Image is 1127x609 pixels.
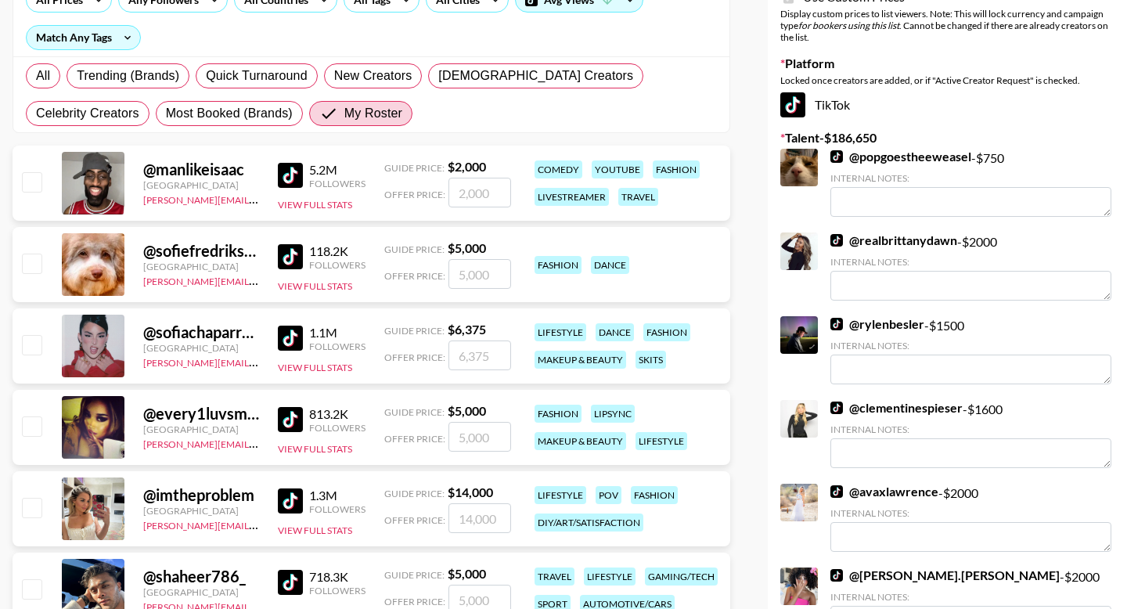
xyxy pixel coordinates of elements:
a: [PERSON_NAME][EMAIL_ADDRESS][DOMAIN_NAME] [143,517,375,532]
div: [GEOGRAPHIC_DATA] [143,423,259,435]
div: Internal Notes: [830,256,1111,268]
div: travel [618,188,658,206]
strong: $ 5,000 [448,240,486,255]
div: [GEOGRAPHIC_DATA] [143,586,259,598]
div: travel [535,568,574,586]
a: @rylenbesler [830,316,924,332]
div: lipsync [591,405,635,423]
div: @ shaheer786_ [143,567,259,586]
strong: $ 6,375 [448,322,486,337]
div: Internal Notes: [830,591,1111,603]
strong: $ 5,000 [448,403,486,418]
span: Offer Price: [384,189,445,200]
div: lifestyle [535,486,586,504]
div: fashion [631,486,678,504]
div: fashion [643,323,690,341]
input: 2,000 [448,178,511,207]
div: @ manlikeisaac [143,160,259,179]
img: TikTok [278,488,303,514]
div: fashion [535,405,582,423]
span: [DEMOGRAPHIC_DATA] Creators [438,67,633,85]
div: diy/art/satisfaction [535,514,643,532]
a: @[PERSON_NAME].[PERSON_NAME] [830,568,1060,583]
strong: $ 2,000 [448,159,486,174]
div: makeup & beauty [535,432,626,450]
em: for bookers using this list [798,20,899,31]
span: All [36,67,50,85]
img: TikTok [278,570,303,595]
div: Internal Notes: [830,172,1111,184]
div: [GEOGRAPHIC_DATA] [143,179,259,191]
img: TikTok [830,402,843,414]
div: [GEOGRAPHIC_DATA] [143,505,259,517]
div: lifestyle [584,568,636,586]
span: Offer Price: [384,433,445,445]
div: 1.3M [309,488,365,503]
span: Quick Turnaround [206,67,308,85]
div: - $ 1600 [830,400,1111,468]
span: Offer Price: [384,596,445,607]
span: Guide Price: [384,406,445,418]
div: makeup & beauty [535,351,626,369]
span: New Creators [334,67,412,85]
input: 5,000 [448,422,511,452]
div: livestreamer [535,188,609,206]
label: Talent - $ 186,650 [780,130,1114,146]
div: fashion [535,256,582,274]
span: Guide Price: [384,243,445,255]
div: Followers [309,341,365,352]
button: View Full Stats [278,443,352,455]
div: comedy [535,160,582,178]
div: Followers [309,259,365,271]
div: lifestyle [636,432,687,450]
div: [GEOGRAPHIC_DATA] [143,342,259,354]
img: TikTok [278,163,303,188]
img: TikTok [830,150,843,163]
div: - $ 2000 [830,232,1111,301]
div: dance [596,323,634,341]
div: Followers [309,422,365,434]
div: Internal Notes: [830,507,1111,519]
span: Guide Price: [384,488,445,499]
span: Trending (Brands) [77,67,179,85]
a: @avaxlawrence [830,484,938,499]
a: [PERSON_NAME][EMAIL_ADDRESS][DOMAIN_NAME] [143,435,375,450]
div: Locked once creators are added, or if "Active Creator Request" is checked. [780,74,1114,86]
div: skits [636,351,666,369]
a: @popgoestheeweasel [830,149,971,164]
div: 1.1M [309,325,365,341]
button: View Full Stats [278,524,352,536]
a: @realbrittanydawn [830,232,957,248]
strong: $ 5,000 [448,566,486,581]
div: fashion [653,160,700,178]
div: Followers [309,503,365,515]
div: @ imtheproblem [143,485,259,505]
img: TikTok [278,326,303,351]
div: 5.2M [309,162,365,178]
span: Most Booked (Brands) [166,104,293,123]
img: TikTok [830,234,843,247]
div: Display custom prices to list viewers. Note: This will lock currency and campaign type . Cannot b... [780,8,1114,43]
strong: $ 14,000 [448,485,493,499]
img: TikTok [278,407,303,432]
a: [PERSON_NAME][EMAIL_ADDRESS][DOMAIN_NAME] [143,272,375,287]
div: Internal Notes: [830,423,1111,435]
div: [GEOGRAPHIC_DATA] [143,261,259,272]
button: View Full Stats [278,280,352,292]
div: - $ 1500 [830,316,1111,384]
div: @ sofiachaparrorr [143,323,259,342]
div: gaming/tech [645,568,718,586]
button: View Full Stats [278,199,352,211]
div: dance [591,256,629,274]
div: Internal Notes: [830,340,1111,351]
label: Platform [780,56,1114,71]
span: My Roster [344,104,402,123]
div: youtube [592,160,643,178]
input: 14,000 [448,503,511,533]
a: [PERSON_NAME][EMAIL_ADDRESS][DOMAIN_NAME] [143,354,375,369]
div: lifestyle [535,323,586,341]
img: TikTok [278,244,303,269]
input: 5,000 [448,259,511,289]
div: - $ 2000 [830,484,1111,552]
div: Followers [309,585,365,596]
